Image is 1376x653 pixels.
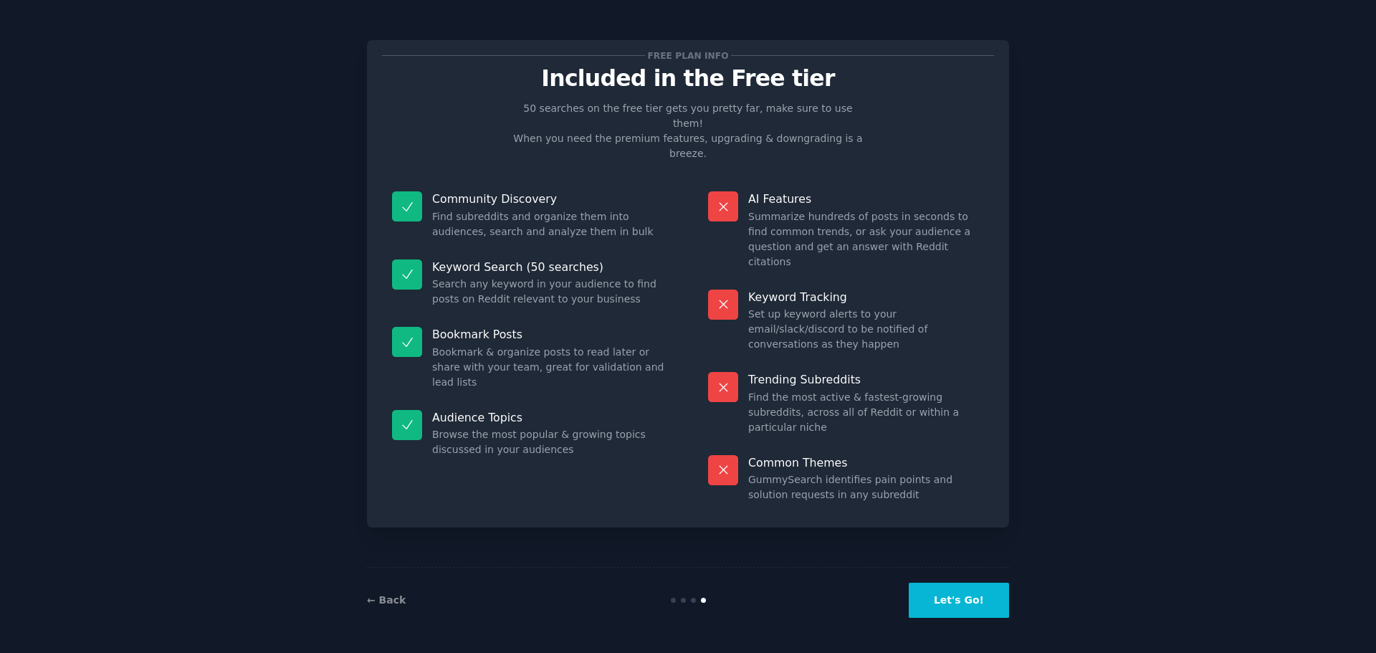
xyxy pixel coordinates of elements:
dd: Find the most active & fastest-growing subreddits, across all of Reddit or within a particular niche [748,390,984,435]
p: Keyword Tracking [748,290,984,305]
p: Community Discovery [432,191,668,206]
p: AI Features [748,191,984,206]
p: Trending Subreddits [748,372,984,387]
dd: Bookmark & organize posts to read later or share with your team, great for validation and lead lists [432,345,668,390]
p: Common Themes [748,455,984,470]
p: Included in the Free tier [382,66,994,91]
dd: Summarize hundreds of posts in seconds to find common trends, or ask your audience a question and... [748,209,984,270]
p: Keyword Search (50 searches) [432,259,668,275]
p: Audience Topics [432,410,668,425]
dd: Search any keyword in your audience to find posts on Reddit relevant to your business [432,277,668,307]
dd: GummySearch identifies pain points and solution requests in any subreddit [748,472,984,502]
p: Bookmark Posts [432,327,668,342]
p: 50 searches on the free tier gets you pretty far, make sure to use them! When you need the premiu... [507,101,869,161]
dd: Browse the most popular & growing topics discussed in your audiences [432,427,668,457]
a: ← Back [367,594,406,606]
dd: Find subreddits and organize them into audiences, search and analyze them in bulk [432,209,668,239]
dd: Set up keyword alerts to your email/slack/discord to be notified of conversations as they happen [748,307,984,352]
span: Free plan info [645,48,731,63]
button: Let's Go! [909,583,1009,618]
